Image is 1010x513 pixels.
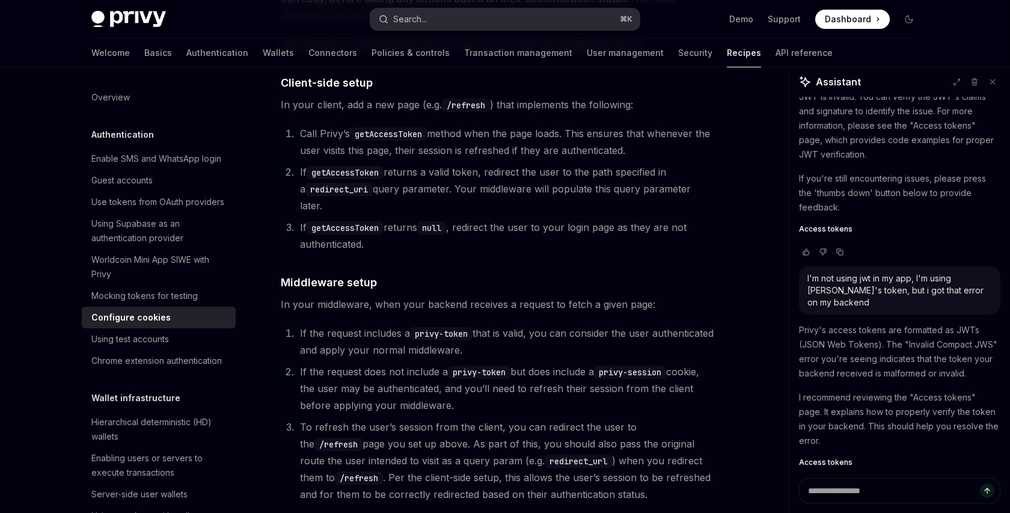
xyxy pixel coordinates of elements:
code: /refresh [314,438,363,451]
button: Vote that response was not good [816,246,830,258]
a: Mocking tokens for testing [82,285,236,307]
a: Support [768,13,801,25]
a: Configure cookies [82,307,236,328]
code: /refresh [442,99,490,112]
h5: Authentication [91,127,154,142]
li: If the request includes a that is valid, you can consider the user authenticated and apply your n... [296,325,714,358]
a: Enabling users or servers to execute transactions [82,447,236,484]
button: Open search [370,8,640,30]
span: Access tokens [799,458,852,467]
code: privy-session [594,366,666,379]
div: Using test accounts [91,332,169,346]
a: User management [587,38,664,67]
p: If you're still encountering issues, please press the 'thumbs down' button below to provide feedb... [799,171,1000,215]
a: Hierarchical deterministic (HD) wallets [82,411,236,447]
a: Access tokens [799,224,1000,234]
a: Using Supabase as an authentication provider [82,213,236,249]
span: In your middleware, when your backend receives a request to fetch a given page: [281,296,714,313]
div: Chrome extension authentication [91,354,222,368]
code: redirect_uri [305,183,373,196]
p: Privy's access tokens are formatted as JWTs (JSON Web Tokens). The "Invalid Compact JWS" error yo... [799,323,1000,381]
a: Demo [729,13,753,25]
span: ⌘ K [620,14,632,24]
div: I'm not using jwt in my app, I'm using [PERSON_NAME]'s token, but i got that error on my backend [807,272,992,309]
code: getAccessToken [350,127,427,141]
h5: Wallet infrastructure [91,391,180,405]
button: Toggle dark mode [899,10,919,29]
span: Dashboard [825,13,871,25]
div: Using Supabase as an authentication provider [91,217,228,245]
li: If returns , redirect the user to your login page as they are not authenticated. [296,219,714,253]
div: Hierarchical deterministic (HD) wallets [91,415,228,444]
li: Call Privy’s method when the page loads. This ensures that whenever the user visits this page, th... [296,125,714,159]
li: If returns a valid token, redirect the user to the path specified in a query parameter. Your midd... [296,164,714,214]
a: Worldcoin Mini App SIWE with Privy [82,249,236,285]
a: Server-side user wallets [82,484,236,505]
a: Welcome [91,38,130,67]
a: Guest accounts [82,170,236,191]
img: dark logo [91,11,166,28]
div: Guest accounts [91,173,153,188]
a: Use tokens from OAuth providers [82,191,236,213]
code: privy-token [410,327,473,340]
textarea: Ask a question... [799,478,1000,503]
div: Server-side user wallets [91,487,188,502]
a: Authentication [186,38,248,67]
span: In your client, add a new page (e.g. ) that implements the following: [281,96,714,113]
code: redirect_url [545,455,612,468]
p: An "Invalid Compact JWS" error indicates that a JWT is invalid. You can verify the JWT's claims a... [799,75,1000,162]
div: Mocking tokens for testing [91,289,198,303]
div: Configure cookies [91,310,171,325]
button: Vote that response was good [799,246,813,258]
a: Overview [82,87,236,108]
li: If the request does not include a but does include a cookie, the user may be authenticated, and y... [296,363,714,414]
p: I recommend reviewing the "Access tokens" page. It explains how to properly verify the token in y... [799,390,1000,448]
li: To refresh the user’s session from the client, you can redirect the user to the page you set up a... [296,419,714,503]
span: Access tokens [799,224,852,234]
a: Enable SMS and WhatsApp login [82,148,236,170]
a: Recipes [727,38,761,67]
a: Dashboard [815,10,890,29]
div: Use tokens from OAuth providers [91,195,224,209]
code: null [417,221,446,235]
a: Policies & controls [372,38,450,67]
span: Assistant [816,75,861,89]
span: Client-side setup [281,75,373,91]
div: Worldcoin Mini App SIWE with Privy [91,253,228,281]
a: Wallets [263,38,294,67]
div: Enabling users or servers to execute transactions [91,451,228,480]
a: Chrome extension authentication [82,350,236,372]
div: Enable SMS and WhatsApp login [91,152,221,166]
button: Copy chat response [833,246,847,258]
code: getAccessToken [307,221,384,235]
a: Connectors [308,38,357,67]
div: Search... [393,12,427,26]
a: Transaction management [464,38,572,67]
a: API reference [776,38,833,67]
a: Basics [144,38,172,67]
a: Security [678,38,712,67]
button: Send message [980,484,994,498]
a: Access tokens [799,458,1000,467]
code: getAccessToken [307,166,384,179]
a: Using test accounts [82,328,236,350]
code: privy-token [448,366,510,379]
div: Overview [91,90,130,105]
span: Middleware setup [281,274,377,290]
